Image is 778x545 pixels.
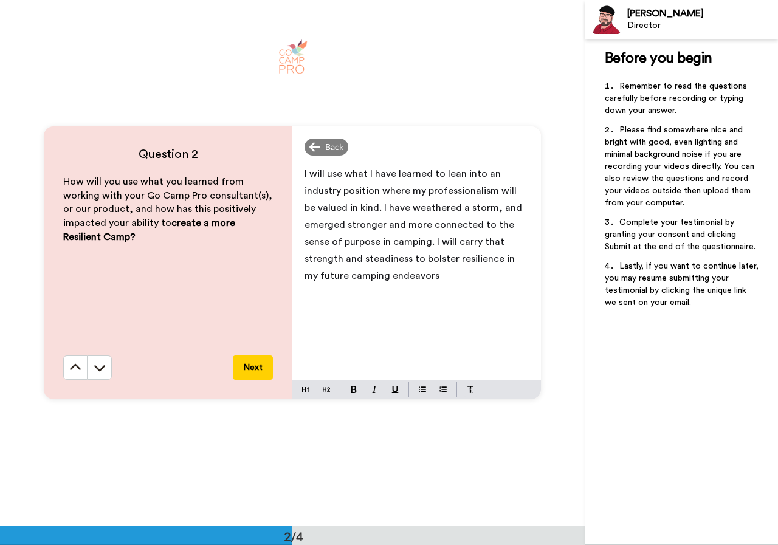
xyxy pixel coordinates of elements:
[305,139,348,156] div: Back
[372,386,377,393] img: italic-mark.svg
[605,51,712,66] span: Before you begin
[627,21,777,31] div: Director
[63,177,275,228] span: How will you use what you learned from working with your Go Camp Pro consultant(s), or our produc...
[351,386,357,393] img: bold-mark.svg
[419,385,426,394] img: bulleted-block.svg
[233,355,273,380] button: Next
[605,82,749,115] span: Remember to read the questions carefully before recording or typing down your answer.
[592,5,621,34] img: Profile Image
[323,385,330,394] img: heading-two-block.svg
[325,141,343,153] span: Back
[605,126,757,207] span: Please find somewhere nice and bright with good, even lighting and minimal background noise if yo...
[305,169,525,281] span: I will use what I have learned to lean into an industry position where my professionalism will be...
[627,8,777,19] div: [PERSON_NAME]
[264,528,323,545] div: 2/4
[467,386,474,393] img: clear-format.svg
[391,386,399,393] img: underline-mark.svg
[439,385,447,394] img: numbered-block.svg
[605,218,756,251] span: Complete your testimonial by granting your consent and clicking Submit at the end of the question...
[605,262,761,307] span: Lastly, if you want to continue later, you may resume submitting your testimonial by clicking the...
[302,385,309,394] img: heading-one-block.svg
[63,146,273,163] h4: Question 2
